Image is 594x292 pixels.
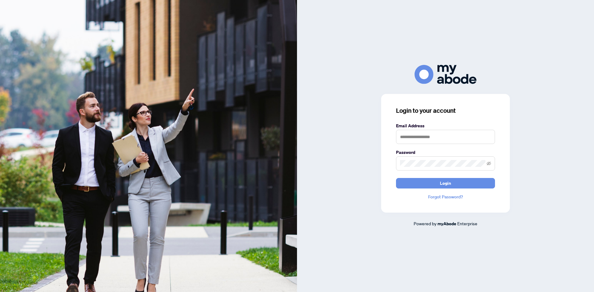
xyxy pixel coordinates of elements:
span: eye-invisible [487,161,491,166]
span: Powered by [414,221,437,226]
h3: Login to your account [396,106,495,115]
a: myAbode [437,220,456,227]
a: Forgot Password? [396,193,495,200]
span: Enterprise [457,221,477,226]
img: ma-logo [415,65,476,84]
button: Login [396,178,495,188]
label: Password [396,149,495,156]
label: Email Address [396,122,495,129]
span: Login [440,178,451,188]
